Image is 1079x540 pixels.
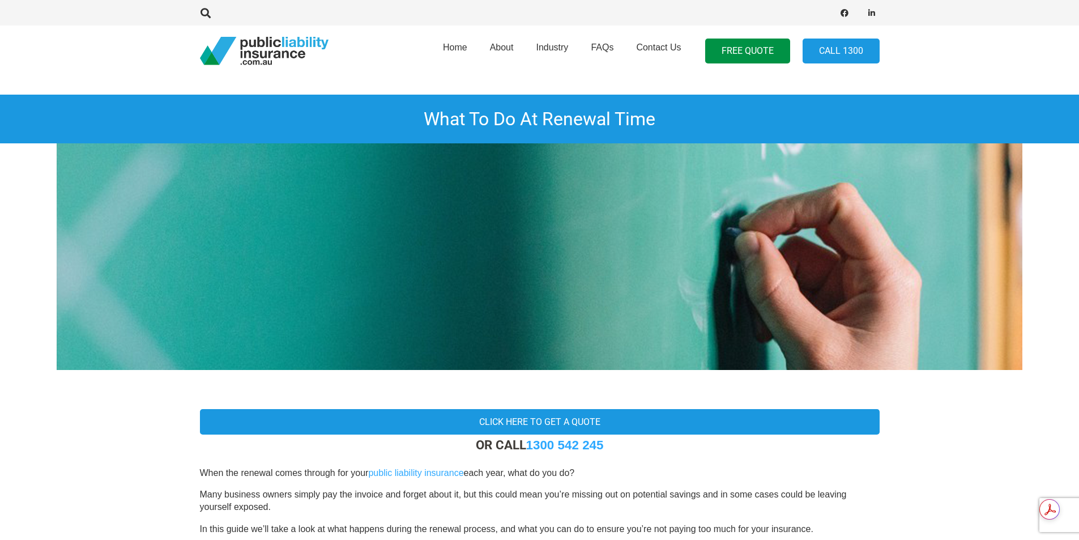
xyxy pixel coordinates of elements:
[803,39,880,64] a: Call 1300
[636,42,681,52] span: Contact Us
[368,468,463,478] a: public liability insurance
[837,5,852,21] a: Facebook
[200,488,880,514] p: Many business owners simply pay the invoice and forget about it, but this could mean you’re missi...
[200,409,880,435] a: Click here to get a quote
[479,22,525,80] a: About
[443,42,467,52] span: Home
[200,467,880,479] p: When the renewal comes through for your each year, what do you do?
[625,22,692,80] a: Contact Us
[526,438,604,452] a: 1300 542 245
[490,42,514,52] span: About
[705,39,790,64] a: FREE QUOTE
[579,22,625,80] a: FAQs
[591,42,613,52] span: FAQs
[432,22,479,80] a: Home
[476,437,604,452] strong: OR CALL
[536,42,568,52] span: Industry
[524,22,579,80] a: Industry
[200,37,329,65] a: pli_logotransparent
[57,143,1022,370] img: Public Liability Insurance Australia
[200,523,880,535] p: In this guide we’ll take a look at what happens during the renewal process, and what you can do t...
[864,5,880,21] a: LinkedIn
[195,8,217,18] a: Search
